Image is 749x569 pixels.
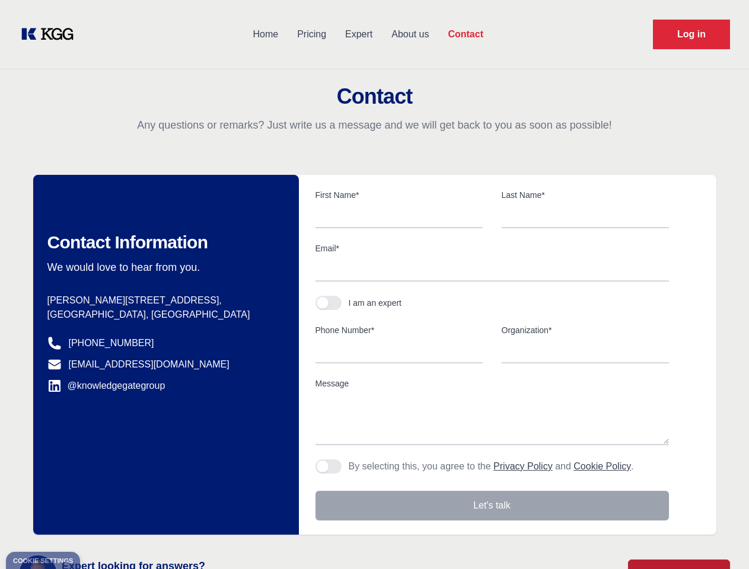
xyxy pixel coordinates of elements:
a: About us [382,19,438,50]
a: Expert [336,19,382,50]
a: Pricing [288,19,336,50]
p: Any questions or remarks? Just write us a message and we will get back to you as soon as possible! [14,118,735,132]
button: Let's talk [315,491,669,520]
p: [GEOGRAPHIC_DATA], [GEOGRAPHIC_DATA] [47,308,280,322]
p: We would love to hear from you. [47,260,280,274]
div: I am an expert [349,297,402,309]
label: Last Name* [502,189,669,201]
h2: Contact [14,85,735,108]
a: Request Demo [653,20,730,49]
a: Privacy Policy [493,461,553,471]
label: First Name* [315,189,483,201]
a: KOL Knowledge Platform: Talk to Key External Experts (KEE) [19,25,83,44]
div: Cookie settings [13,558,73,564]
iframe: Chat Widget [690,512,749,569]
a: Contact [438,19,493,50]
h2: Contact Information [47,232,280,253]
a: [EMAIL_ADDRESS][DOMAIN_NAME] [69,357,230,372]
p: By selecting this, you agree to the and . [349,459,634,474]
a: [PHONE_NUMBER] [69,336,154,350]
label: Email* [315,242,669,254]
label: Organization* [502,324,669,336]
a: @knowledgegategroup [47,379,165,393]
a: Cookie Policy [573,461,631,471]
a: Home [243,19,288,50]
p: [PERSON_NAME][STREET_ADDRESS], [47,293,280,308]
label: Phone Number* [315,324,483,336]
label: Message [315,378,669,389]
